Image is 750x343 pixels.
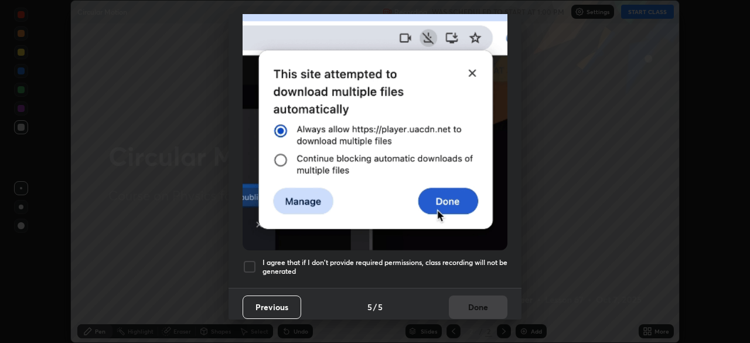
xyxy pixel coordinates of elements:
h4: 5 [367,301,372,313]
h5: I agree that if I don't provide required permissions, class recording will not be generated [262,258,507,276]
h4: / [373,301,377,313]
h4: 5 [378,301,383,313]
button: Previous [243,296,301,319]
